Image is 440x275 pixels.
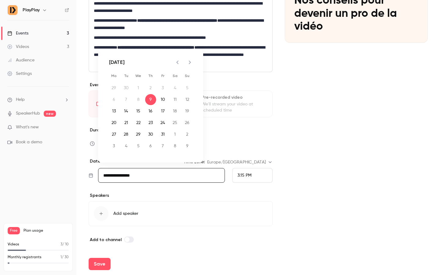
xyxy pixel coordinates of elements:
[170,117,181,128] button: 25
[113,211,138,217] span: Add speaker
[145,117,156,128] button: 23
[7,71,32,77] div: Settings
[89,82,273,88] p: Event type
[121,117,132,128] button: 21
[89,193,273,199] p: Speakers
[8,5,17,15] img: PlayPlay
[182,141,193,152] button: 9
[182,117,193,128] button: 26
[157,94,168,105] button: 10
[108,117,119,128] button: 20
[170,141,181,152] button: 8
[62,125,69,130] iframe: Noticeable Trigger
[44,111,56,117] span: new
[182,90,273,117] div: Pre-recorded videoWe'll stream your video at scheduled time
[108,141,119,152] button: 3
[61,242,69,247] p: / 10
[237,173,251,178] span: 3:15 PM
[170,94,181,105] button: 11
[145,141,156,152] button: 6
[182,129,193,140] button: 2
[16,97,25,103] span: Help
[16,124,39,130] span: What's new
[202,101,265,113] div: We'll stream your video at scheduled time
[8,227,20,234] span: Free
[16,139,42,145] span: Book a demo
[133,141,144,152] button: 5
[90,237,122,242] span: Add to channel
[24,228,69,233] span: Plan usage
[182,70,193,82] span: Sunday
[89,127,273,133] label: Duration
[109,59,125,66] div: [DATE]
[7,44,29,50] div: Videos
[8,242,19,247] p: Videos
[145,94,156,105] button: 9
[145,129,156,140] button: 30
[121,129,132,140] button: 28
[7,57,35,63] div: Audience
[23,7,40,13] h6: PlayPlay
[157,129,168,140] button: 31
[7,97,69,103] li: help-dropdown-opener
[170,106,181,117] button: 18
[7,30,28,36] div: Events
[108,70,119,82] span: Monday
[133,106,144,117] button: 15
[89,90,179,117] div: LiveGo live at scheduled time
[121,141,132,152] button: 4
[61,255,62,259] span: 1
[170,129,181,140] button: 1
[184,56,196,68] button: Next month
[8,255,42,260] p: Monthly registrants
[207,159,273,165] div: Europe/[GEOGRAPHIC_DATA]
[202,94,265,101] div: Pre-recorded video
[157,117,168,128] button: 24
[133,117,144,128] button: 22
[182,106,193,117] button: 19
[145,70,156,82] span: Thursday
[157,141,168,152] button: 7
[133,129,144,140] button: 29
[108,129,119,140] button: 27
[108,106,119,117] button: 13
[121,106,132,117] button: 14
[16,110,40,117] a: SpeakerHub
[182,94,193,105] button: 12
[121,70,132,82] span: Tuesday
[89,258,111,270] button: Save
[61,243,62,246] span: 3
[89,158,120,164] p: Date and time
[145,106,156,117] button: 16
[170,70,181,82] span: Saturday
[133,70,144,82] span: Wednesday
[157,106,168,117] button: 17
[232,168,273,183] div: From
[157,70,168,82] span: Friday
[61,255,69,260] p: / 30
[89,201,273,226] button: Add speaker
